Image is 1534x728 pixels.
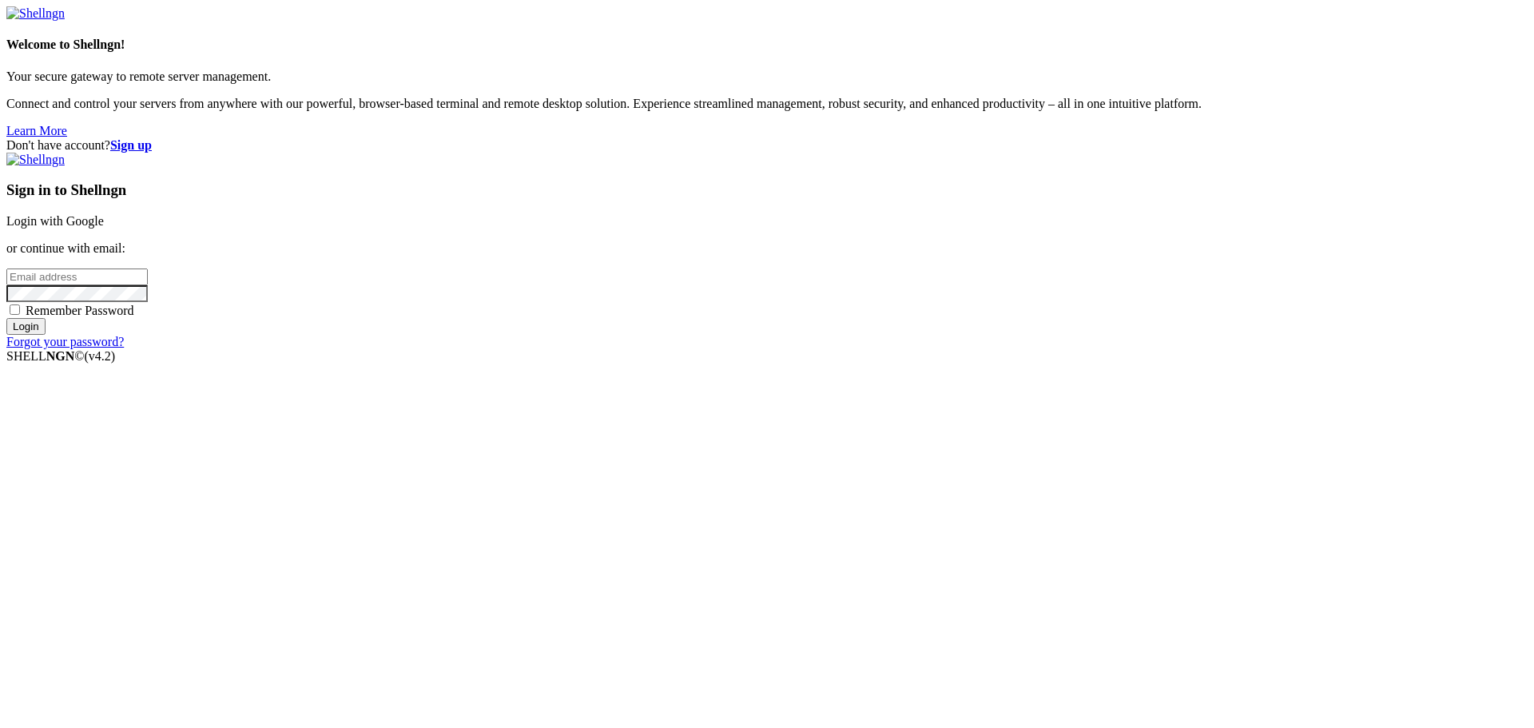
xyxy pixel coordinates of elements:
a: Sign up [110,138,152,152]
span: Remember Password [26,304,134,317]
span: SHELL © [6,349,115,363]
input: Remember Password [10,304,20,315]
div: Don't have account? [6,138,1528,153]
span: 4.2.0 [85,349,116,363]
b: NGN [46,349,75,363]
input: Login [6,318,46,335]
p: Your secure gateway to remote server management. [6,70,1528,84]
a: Forgot your password? [6,335,124,348]
img: Shellngn [6,6,65,21]
p: or continue with email: [6,241,1528,256]
input: Email address [6,269,148,285]
p: Connect and control your servers from anywhere with our powerful, browser-based terminal and remo... [6,97,1528,111]
a: Login with Google [6,214,104,228]
h3: Sign in to Shellngn [6,181,1528,199]
a: Learn More [6,124,67,137]
img: Shellngn [6,153,65,167]
h4: Welcome to Shellngn! [6,38,1528,52]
